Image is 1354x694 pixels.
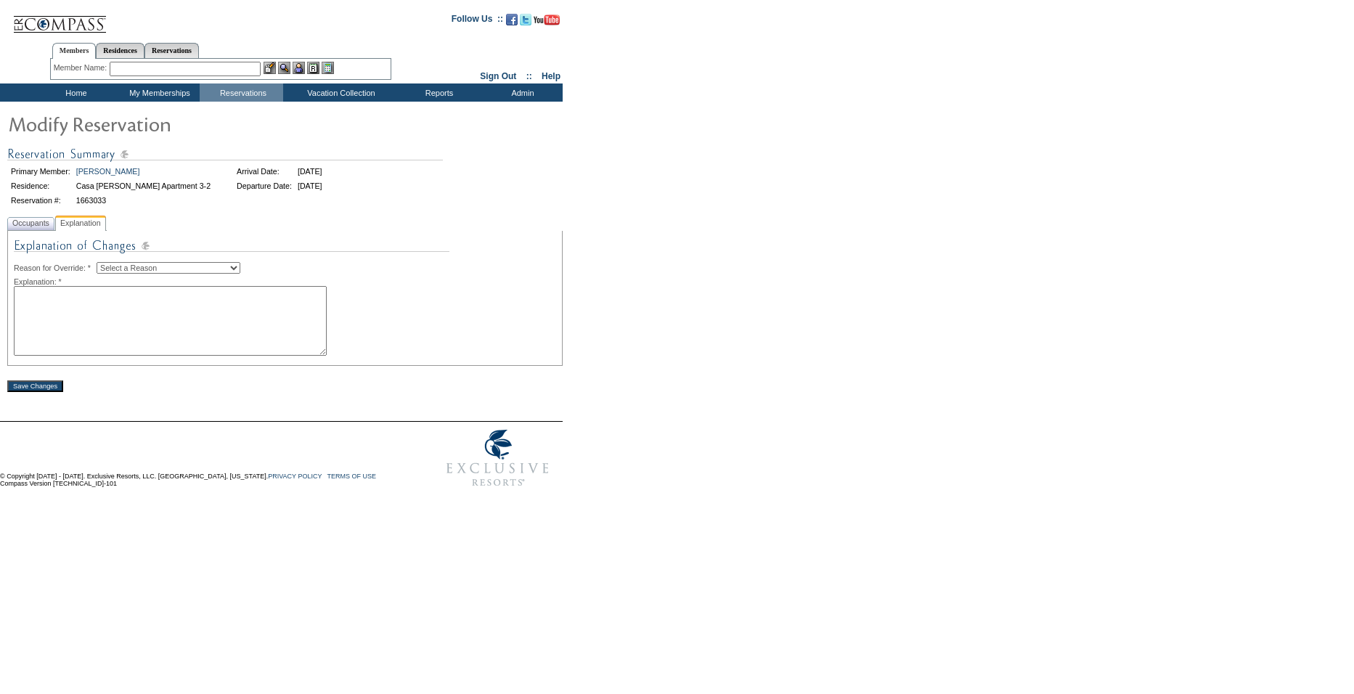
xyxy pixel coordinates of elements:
td: Casa [PERSON_NAME] Apartment 3-2 [74,179,213,192]
td: Follow Us :: [452,12,503,30]
img: b_calculator.gif [322,62,334,74]
td: My Memberships [116,83,200,102]
img: Impersonate [293,62,305,74]
td: Reports [396,83,479,102]
a: Subscribe to our YouTube Channel [534,18,560,27]
td: Reservation #: [9,194,73,207]
img: b_edit.gif [264,62,276,74]
td: Admin [479,83,563,102]
a: Sign Out [480,71,516,81]
td: Reservations [200,83,283,102]
a: Help [542,71,560,81]
a: Members [52,43,97,59]
span: Occupants [9,216,52,231]
td: 1663033 [74,194,213,207]
td: [DATE] [295,179,325,192]
img: Reservations [307,62,319,74]
a: Follow us on Twitter [520,18,531,27]
a: TERMS OF USE [327,473,377,480]
div: Explanation: * [14,277,556,286]
a: [PERSON_NAME] [76,167,140,176]
td: Primary Member: [9,165,73,178]
td: Departure Date: [234,179,294,192]
td: [DATE] [295,165,325,178]
img: Reservation Summary [7,145,443,163]
span: :: [526,71,532,81]
a: Become our fan on Facebook [506,18,518,27]
img: Subscribe to our YouTube Channel [534,15,560,25]
div: Member Name: [54,62,110,74]
img: View [278,62,290,74]
img: Exclusive Resorts [433,422,563,494]
input: Save Changes [7,380,63,392]
td: Vacation Collection [283,83,396,102]
span: Reason for Override: * [14,264,97,272]
img: Compass Home [12,4,107,33]
img: Explanation of Changes [14,237,449,262]
a: Residences [96,43,144,58]
td: Home [33,83,116,102]
a: Reservations [144,43,199,58]
img: Follow us on Twitter [520,14,531,25]
img: Become our fan on Facebook [506,14,518,25]
span: Explanation [57,216,104,231]
img: Modify Reservation [7,109,298,138]
td: Residence: [9,179,73,192]
td: Arrival Date: [234,165,294,178]
a: PRIVACY POLICY [268,473,322,480]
